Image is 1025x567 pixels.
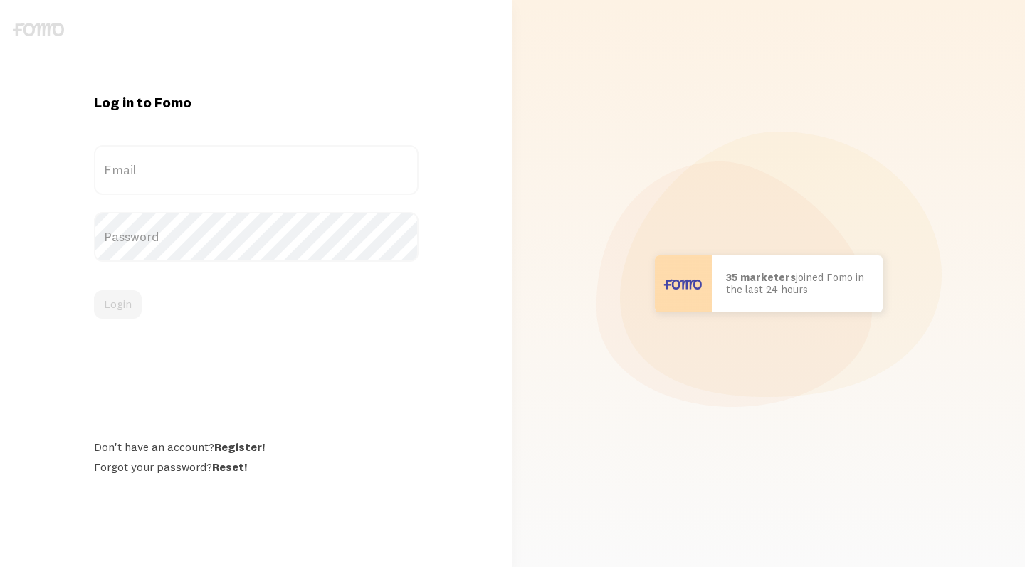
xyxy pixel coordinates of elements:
[726,270,796,284] b: 35 marketers
[94,93,419,112] h1: Log in to Fomo
[94,212,419,262] label: Password
[13,23,64,36] img: fomo-logo-gray-b99e0e8ada9f9040e2984d0d95b3b12da0074ffd48d1e5cb62ac37fc77b0b268.svg
[94,145,419,195] label: Email
[214,440,265,454] a: Register!
[94,440,419,454] div: Don't have an account?
[655,255,712,312] img: User avatar
[726,272,868,295] p: joined Fomo in the last 24 hours
[94,460,419,474] div: Forgot your password?
[212,460,247,474] a: Reset!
